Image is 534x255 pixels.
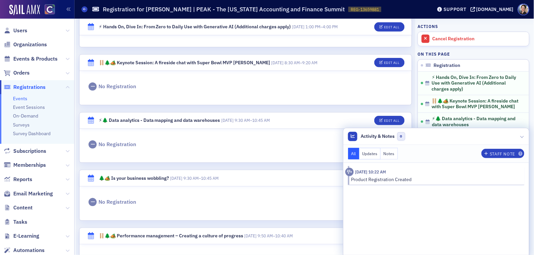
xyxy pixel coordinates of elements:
[170,175,182,181] span: [DATE]
[351,176,520,183] div: Product Registration Created
[271,60,317,65] span: –
[13,218,27,226] span: Tasks
[13,247,45,254] span: Automations
[13,190,53,197] span: Email Marketing
[432,75,520,92] span: ⚡ Hands On, Dive In: From Zero to Daily Use with Generative AI (Additional charges apply)
[4,55,58,63] a: Events & Products
[374,58,404,67] button: Edit All
[40,4,55,16] a: View Homepage
[361,133,395,140] span: Activity & Notes
[359,148,381,159] button: Updates
[258,233,273,238] time: 9:50 AM
[355,169,386,174] time: 2/27/2025 10:22 AM
[13,84,46,91] span: Registrations
[99,232,243,239] div: 🪜🌲🏕️ Performance management – Creating a culture of progress
[4,176,32,183] a: Reports
[4,204,33,211] a: Content
[476,6,514,12] div: [DOMAIN_NAME]
[13,104,45,110] a: Event Sessions
[45,4,55,15] img: SailAMX
[348,148,359,159] button: All
[201,175,219,181] time: 10:45 AM
[418,51,529,57] h4: On this page
[4,84,46,91] a: Registrations
[374,116,404,125] button: Edit All
[170,175,219,181] span: –
[98,83,136,90] div: No Registration
[99,117,220,124] div: ⚡🌲 Data analytics - Data mapping and data warehouses
[292,24,304,29] span: [DATE]
[252,118,270,123] time: 10:45 AM
[481,149,524,158] button: Staff Note
[235,118,250,123] time: 9:30 AM
[13,204,33,211] span: Content
[4,69,30,77] a: Orders
[384,25,399,29] div: Edit All
[4,232,39,240] a: E-Learning
[99,23,291,30] div: ⚡ Hands On, Dive In: From Zero to Daily Use with Generative AI (Additional charges apply)
[13,113,38,119] a: On-Demand
[302,60,317,65] time: 9:20 AM
[13,96,27,102] a: Events
[103,5,345,13] h1: Registration for [PERSON_NAME] | PEAK - The [US_STATE] Accounting and Finance Summit
[4,27,27,34] a: Users
[244,233,257,238] span: [DATE]
[397,132,406,140] span: 0
[374,22,404,31] button: Edit All
[244,233,293,238] span: –
[418,32,529,46] a: Cancel Registration
[183,175,199,181] time: 9:30 AM
[271,60,283,65] span: [DATE]
[284,60,300,65] time: 8:30 AM
[305,24,320,29] time: 1:00 PM
[432,98,520,110] span: 🪜🌲🏕️ Keynote Session: A fireside chat with Super Bowl MVP [PERSON_NAME]
[4,190,53,197] a: Email Marketing
[381,148,398,159] button: Notes
[384,61,399,65] div: Edit All
[98,199,136,205] div: No Registration
[444,6,466,12] div: Support
[13,232,39,240] span: E-Learning
[13,55,58,63] span: Events & Products
[9,5,40,15] img: SailAMX
[434,63,460,69] span: Registration
[221,118,234,123] span: [DATE]
[292,24,338,29] span: –
[275,233,293,238] time: 10:40 AM
[518,4,529,15] span: Profile
[99,175,169,182] div: 🌲🏕️ Is your business wobbling?
[13,130,51,136] a: Survey Dashboard
[4,147,46,155] a: Subscriptions
[13,176,32,183] span: Reports
[384,119,399,123] div: Edit All
[4,41,47,48] a: Organizations
[433,36,526,42] div: Cancel Registration
[98,141,136,148] div: No Registration
[323,24,338,29] time: 4:00 PM
[221,118,270,123] span: –
[13,69,30,77] span: Orders
[4,161,46,169] a: Memberships
[432,116,520,127] span: ⚡🌲 Data analytics - Data mapping and data warehouses
[13,122,30,128] a: Surveys
[418,23,438,29] h4: Actions
[13,27,27,34] span: Users
[351,7,379,12] span: REG-13659881
[4,218,27,226] a: Tasks
[13,41,47,48] span: Organizations
[13,161,46,169] span: Memberships
[345,168,354,176] div: Activity
[470,7,516,12] button: [DOMAIN_NAME]
[13,147,46,155] span: Subscriptions
[4,247,45,254] a: Automations
[99,59,270,66] div: 🪜🌲🏕️ Keynote Session: A fireside chat with Super Bowl MVP [PERSON_NAME]
[490,152,515,156] div: Staff Note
